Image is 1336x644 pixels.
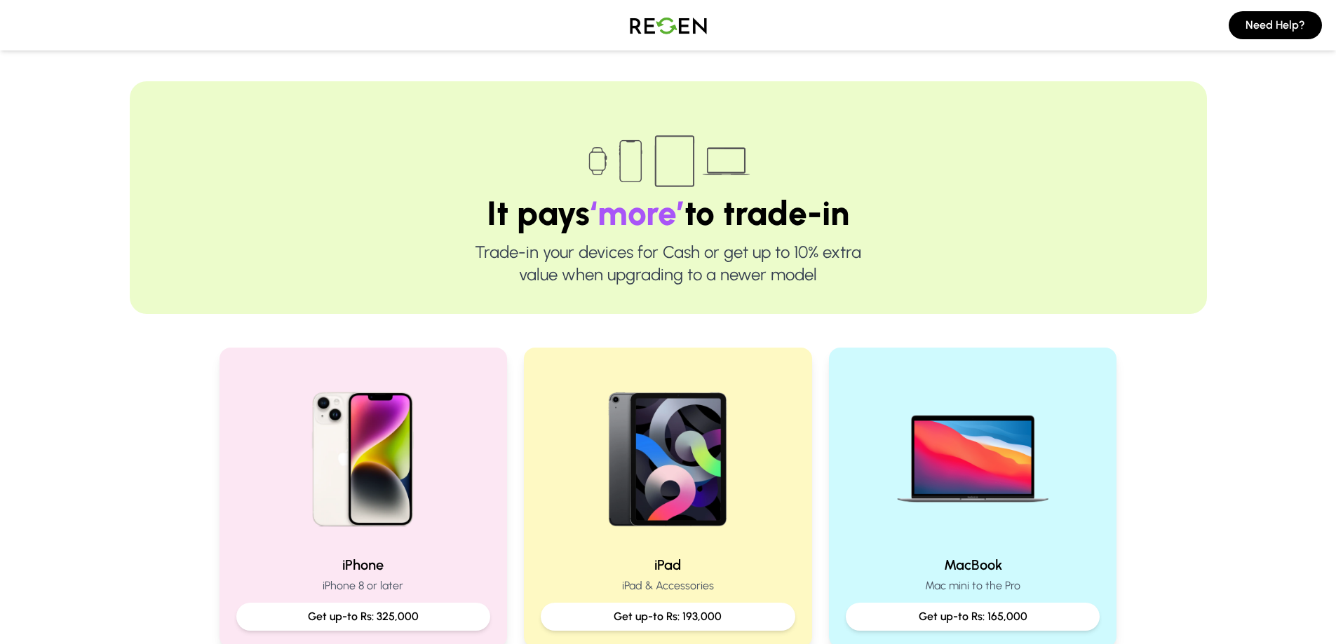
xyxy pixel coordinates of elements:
p: Get up-to Rs: 193,000 [552,608,784,625]
span: ‘more’ [590,193,684,233]
img: MacBook [883,364,1062,544]
h2: iPhone [236,555,491,575]
p: Get up-to Rs: 325,000 [248,608,480,625]
img: iPhone [274,364,453,544]
p: Get up-to Rs: 165,000 [857,608,1089,625]
h1: It pays to trade-in [175,196,1162,230]
h2: MacBook [846,555,1100,575]
p: iPhone 8 or later [236,577,491,594]
img: Trade-in devices [581,126,756,196]
img: Logo [619,6,717,45]
p: Mac mini to the Pro [846,577,1100,594]
p: iPad & Accessories [541,577,795,594]
h2: iPad [541,555,795,575]
button: Need Help? [1229,11,1322,39]
img: iPad [578,364,757,544]
p: Trade-in your devices for Cash or get up to 10% extra value when upgrading to a newer model [175,241,1162,286]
